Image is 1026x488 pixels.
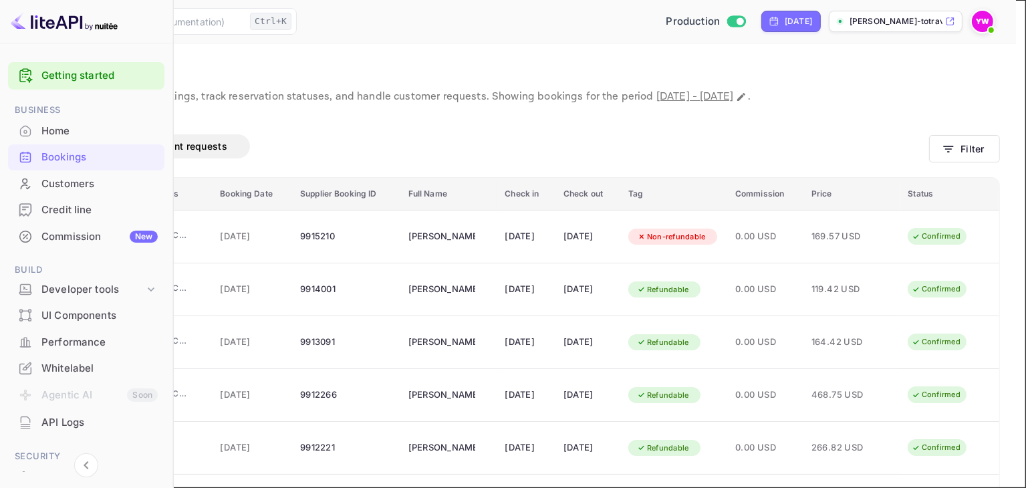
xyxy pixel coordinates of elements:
[74,453,98,477] button: Collapse navigation
[563,384,612,406] div: [DATE]
[563,226,612,247] div: [DATE]
[505,384,547,406] div: [DATE]
[811,282,878,297] span: 119.42 USD
[220,335,284,350] span: [DATE]
[803,178,900,211] th: Price
[735,282,795,297] span: 0.00 USD
[811,441,878,455] span: 266.82 USD
[220,441,284,455] span: [DATE]
[620,178,727,211] th: Tag
[563,332,612,353] div: [DATE]
[8,263,164,277] span: Build
[735,388,795,402] span: 0.00 USD
[972,11,993,32] img: Yahav Winkler
[408,226,475,247] div: BENJAMIN BUENO
[563,437,612,459] div: [DATE]
[811,229,878,244] span: 169.57 USD
[505,332,547,353] div: [DATE]
[11,11,118,32] img: LiteAPI logo
[220,282,284,297] span: [DATE]
[563,279,612,300] div: [DATE]
[505,437,547,459] div: [DATE]
[130,231,158,243] div: New
[41,335,158,350] div: Performance
[656,90,733,104] span: [DATE] - [DATE]
[785,15,812,27] div: [DATE]
[41,176,158,192] div: Customers
[41,361,158,376] div: Whitelabel
[735,90,748,104] button: Change date range
[41,469,158,485] div: Team management
[628,334,698,351] div: Refundable
[300,332,392,353] div: 9913091
[735,229,795,244] span: 0.00 USD
[41,229,158,245] div: Commission
[903,439,969,456] div: Confirmed
[41,68,158,84] a: Getting started
[300,437,392,459] div: 9912221
[505,279,547,300] div: [DATE]
[929,135,1000,162] button: Filter
[300,226,392,247] div: 9915210
[811,335,878,350] span: 164.42 USD
[408,437,475,459] div: MOTI LEVY
[41,308,158,324] div: UI Components
[128,140,227,152] span: Amendment requests
[220,229,284,244] span: [DATE]
[903,334,969,350] div: Confirmed
[41,150,158,165] div: Bookings
[292,178,400,211] th: Supplier Booking ID
[903,386,969,403] div: Confirmed
[408,384,475,406] div: ALMOG KABIR
[41,124,158,139] div: Home
[212,178,292,211] th: Booking Date
[903,281,969,297] div: Confirmed
[811,388,878,402] span: 468.75 USD
[16,59,1000,86] p: Bookings
[628,440,698,457] div: Refundable
[735,441,795,455] span: 0.00 USD
[408,279,475,300] div: LIOR GUTGARTS
[505,226,547,247] div: [DATE]
[41,415,158,431] div: API Logs
[850,15,942,27] p: [PERSON_NAME]-totravel...
[41,282,144,297] div: Developer tools
[628,387,698,404] div: Refundable
[727,178,803,211] th: Commission
[250,13,291,30] div: Ctrl+K
[666,14,721,29] span: Production
[900,178,999,211] th: Status
[628,229,715,245] div: Non-refundable
[497,178,555,211] th: Check in
[300,384,392,406] div: 9912266
[16,134,929,158] div: account-settings tabs
[903,228,969,245] div: Confirmed
[408,332,475,353] div: MINO DAMONI
[300,279,392,300] div: 9914001
[8,103,164,118] span: Business
[16,89,1000,105] p: View and manage all hotel bookings, track reservation statuses, and handle customer requests. Sho...
[8,449,164,464] span: Security
[220,388,284,402] span: [DATE]
[400,178,497,211] th: Full Name
[41,203,158,218] div: Credit line
[735,335,795,350] span: 0.00 USD
[628,281,698,298] div: Refundable
[555,178,620,211] th: Check out
[661,14,751,29] div: Switch to Sandbox mode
